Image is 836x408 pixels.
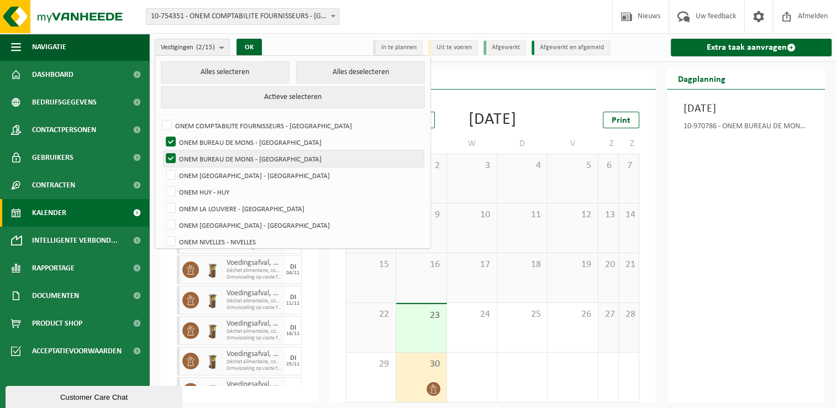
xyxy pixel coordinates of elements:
[604,209,613,221] span: 13
[286,301,299,306] div: 11/11
[290,355,296,362] div: DI
[548,134,598,154] td: V
[32,254,75,282] span: Rapportage
[164,167,424,184] label: ONEM [GEOGRAPHIC_DATA] - [GEOGRAPHIC_DATA]
[236,39,262,56] button: OK
[428,40,478,55] li: Uit te voeren
[604,308,613,321] span: 27
[227,289,282,298] span: Voedingsafval, bevat producten van dierlijke oorsprong, onverpakt, categorie 3
[164,134,424,150] label: ONEM BUREAU DE MONS - [GEOGRAPHIC_DATA]
[164,150,424,167] label: ONEM BUREAU DE MONS - [GEOGRAPHIC_DATA]
[32,337,122,365] span: Acceptatievoorwaarden
[683,123,808,134] div: 10-970786 - ONEM BUREAU DE MONS - [GEOGRAPHIC_DATA]
[290,385,296,392] div: DI
[32,88,97,116] span: Bedrijfsgegevens
[553,160,592,172] span: 5
[469,112,517,128] div: [DATE]
[402,310,440,322] span: 23
[227,380,282,389] span: Voedingsafval, bevat producten van dierlijke oorsprong, onverpakt, categorie 3
[161,86,425,108] button: Actieve selecteren
[32,171,75,199] span: Contracten
[604,160,613,172] span: 6
[204,383,221,400] img: WB-0140-HPE-BN-01
[624,259,633,271] span: 21
[227,274,282,281] span: Omwisseling op vaste frequentie (incl. verwerking)
[503,209,541,221] span: 11
[227,298,282,305] span: Déchet alimentaire, contenant des produits d'origine animale
[227,268,282,274] span: Déchet alimentaire, contenant des produits d'origine animale
[352,308,390,321] span: 22
[286,331,299,337] div: 18/11
[32,282,79,310] span: Documenten
[196,44,215,51] count: (2/15)
[6,384,185,408] iframe: chat widget
[32,33,66,61] span: Navigatie
[624,209,633,221] span: 14
[453,160,491,172] span: 3
[373,40,423,55] li: In te plannen
[604,259,613,271] span: 20
[483,40,526,55] li: Afgewerkt
[503,259,541,271] span: 18
[624,308,633,321] span: 28
[624,160,633,172] span: 7
[503,160,541,172] span: 4
[204,261,221,278] img: WB-0140-HPE-BN-01
[164,233,424,250] label: ONEM NIVELLES - NIVELLES
[286,270,299,276] div: 04/11
[161,39,215,56] span: Vestigingen
[612,116,630,125] span: Print
[161,61,290,83] button: Alles selecteren
[227,320,282,328] span: Voedingsafval, bevat producten van dierlijke oorsprong, onverpakt, categorie 3
[227,328,282,335] span: Déchet alimentaire, contenant des produits d'origine animale
[227,365,282,372] span: Omwisseling op vaste frequentie (incl. verwerking)
[290,264,296,270] div: DI
[32,61,73,88] span: Dashboard
[598,134,619,154] td: Z
[227,350,282,359] span: Voedingsafval, bevat producten van dierlijke oorsprong, onverpakt, categorie 3
[532,40,610,55] li: Afgewerkt en afgemeld
[453,259,491,271] span: 17
[290,294,296,301] div: DI
[497,134,548,154] td: D
[296,61,425,83] button: Alles deselecteren
[683,101,808,117] h3: [DATE]
[671,39,832,56] a: Extra taak aanvragen
[204,322,221,339] img: WB-0140-HPE-BN-01
[447,134,497,154] td: W
[204,353,221,369] img: WB-0140-HPE-BN-01
[146,8,339,25] span: 10-754351 - ONEM COMPTABILITE FOURNISSEURS - BRUXELLES
[160,117,424,134] label: ONEM COMPTABILITE FOURNISSEURS - [GEOGRAPHIC_DATA]
[227,359,282,365] span: Déchet alimentaire, contenant des produits d'origine animale
[227,259,282,268] span: Voedingsafval, bevat producten van dierlijke oorsprong, onverpakt, categorie 3
[290,325,296,331] div: DI
[32,310,82,337] span: Product Shop
[164,184,424,200] label: ONEM HUY - HUY
[453,209,491,221] span: 10
[667,67,737,89] h2: Dagplanning
[352,358,390,370] span: 29
[453,308,491,321] span: 24
[204,292,221,308] img: WB-0140-HPE-BN-01
[603,112,639,128] a: Print
[352,259,390,271] span: 15
[619,134,639,154] td: Z
[32,199,66,227] span: Kalender
[32,144,73,171] span: Gebruikers
[32,227,118,254] span: Intelligente verbond...
[553,308,592,321] span: 26
[286,362,299,367] div: 25/11
[402,259,440,271] span: 16
[227,335,282,342] span: Omwisseling op vaste frequentie (incl. verwerking)
[553,209,592,221] span: 12
[32,116,96,144] span: Contactpersonen
[146,9,339,24] span: 10-754351 - ONEM COMPTABILITE FOURNISSEURS - BRUXELLES
[164,217,424,233] label: ONEM [GEOGRAPHIC_DATA] - [GEOGRAPHIC_DATA]
[227,305,282,311] span: Omwisseling op vaste frequentie (incl. verwerking)
[503,308,541,321] span: 25
[553,259,592,271] span: 19
[402,358,440,370] span: 30
[164,200,424,217] label: ONEM LA LOUVIERE - [GEOGRAPHIC_DATA]
[155,39,230,55] button: Vestigingen(2/15)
